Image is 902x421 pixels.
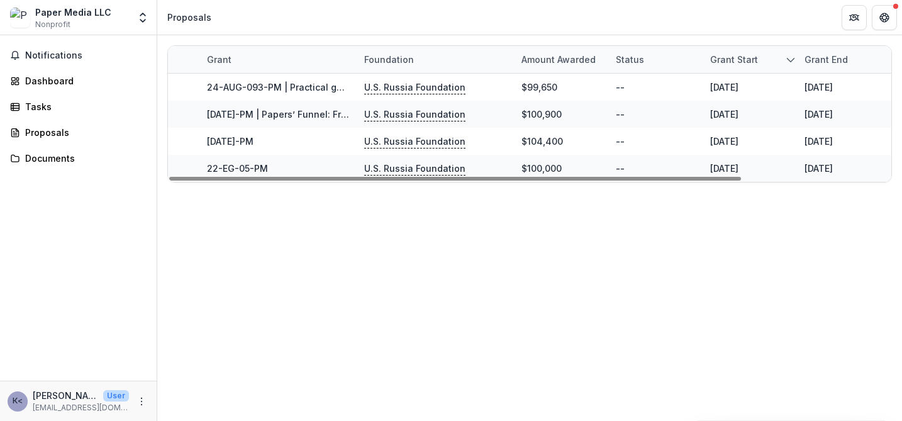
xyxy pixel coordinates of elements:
[786,55,796,65] svg: sorted descending
[207,82,802,93] a: 24-AUG-093-PM | Practical guide for [DEMOGRAPHIC_DATA] immigrants moving to [GEOGRAPHIC_DATA] and...
[364,81,465,94] p: U.S. Russia Foundation
[616,162,625,175] div: --
[25,152,142,165] div: Documents
[703,46,797,73] div: Grant start
[357,53,421,66] div: Foundation
[207,163,268,174] a: 22-EG-05-PM
[134,394,149,409] button: More
[521,81,557,94] div: $99,650
[357,46,514,73] div: Foundation
[608,53,652,66] div: Status
[608,46,703,73] div: Status
[5,96,152,117] a: Tasks
[364,162,465,176] p: U.S. Russia Foundation
[10,8,30,28] img: Paper Media LLC
[872,5,897,30] button: Get Help
[33,389,98,402] p: [PERSON_NAME] <[EMAIL_ADDRESS][DOMAIN_NAME]>
[199,46,357,73] div: Grant
[805,135,833,148] div: [DATE]
[364,108,465,121] p: U.S. Russia Foundation
[710,81,738,94] div: [DATE]
[710,135,738,148] div: [DATE]
[805,108,833,121] div: [DATE]
[5,70,152,91] a: Dashboard
[199,53,239,66] div: Grant
[710,162,738,175] div: [DATE]
[616,108,625,121] div: --
[134,5,152,30] button: Open entity switcher
[13,397,23,405] div: Кирилл Артёменко <kirill@paperpaper.ru>
[514,46,608,73] div: Amount awarded
[616,135,625,148] div: --
[842,5,867,30] button: Partners
[25,74,142,87] div: Dashboard
[25,126,142,139] div: Proposals
[162,8,216,26] nav: breadcrumb
[703,53,766,66] div: Grant start
[25,100,142,113] div: Tasks
[710,108,738,121] div: [DATE]
[521,162,562,175] div: $100,000
[521,135,563,148] div: $104,400
[33,402,129,413] p: [EMAIL_ADDRESS][DOMAIN_NAME]
[25,50,147,61] span: Notifications
[35,6,111,19] div: Paper Media LLC
[207,109,638,120] a: [DATE]-PM | Papers’ Funnel: From the Emigrant Community Media to the Commercial Client Stream
[5,122,152,143] a: Proposals
[167,11,211,24] div: Proposals
[514,53,603,66] div: Amount awarded
[805,81,833,94] div: [DATE]
[805,162,833,175] div: [DATE]
[797,53,855,66] div: Grant end
[616,81,625,94] div: --
[5,148,152,169] a: Documents
[364,135,465,149] p: U.S. Russia Foundation
[797,46,891,73] div: Grant end
[5,45,152,65] button: Notifications
[103,390,129,401] p: User
[521,108,562,121] div: $100,900
[207,136,253,147] a: [DATE]-PM
[35,19,70,30] span: Nonprofit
